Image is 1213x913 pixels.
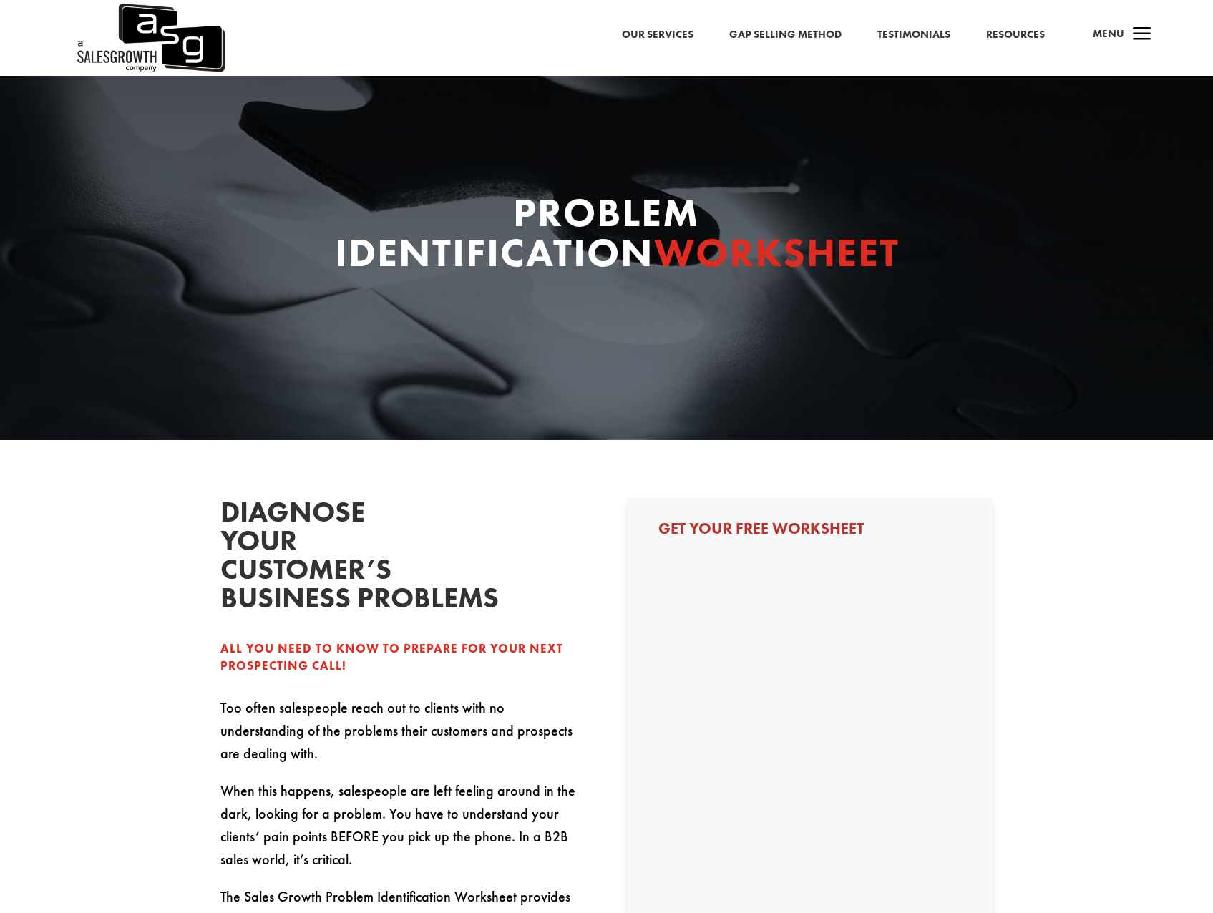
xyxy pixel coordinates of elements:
[729,26,842,44] a: Gap Selling Method
[877,26,950,44] a: Testimonials
[335,192,879,280] h1: Problem Identification
[986,26,1045,44] a: Resources
[622,26,693,44] a: Our Services
[220,498,435,620] h2: Diagnose your customer’s business problems
[654,227,900,278] span: Worksheet
[1093,26,1124,41] span: Menu
[220,696,585,779] p: Too often salespeople reach out to clients with no understanding of the problems their customers ...
[220,640,585,675] div: All you need to know to prepare for your next prospecting call!
[1128,21,1156,49] span: a
[658,521,962,544] h3: Get Your Free Worksheet
[220,779,585,885] p: When this happens, salespeople are left feeling around in the dark, looking for a problem. You ha...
